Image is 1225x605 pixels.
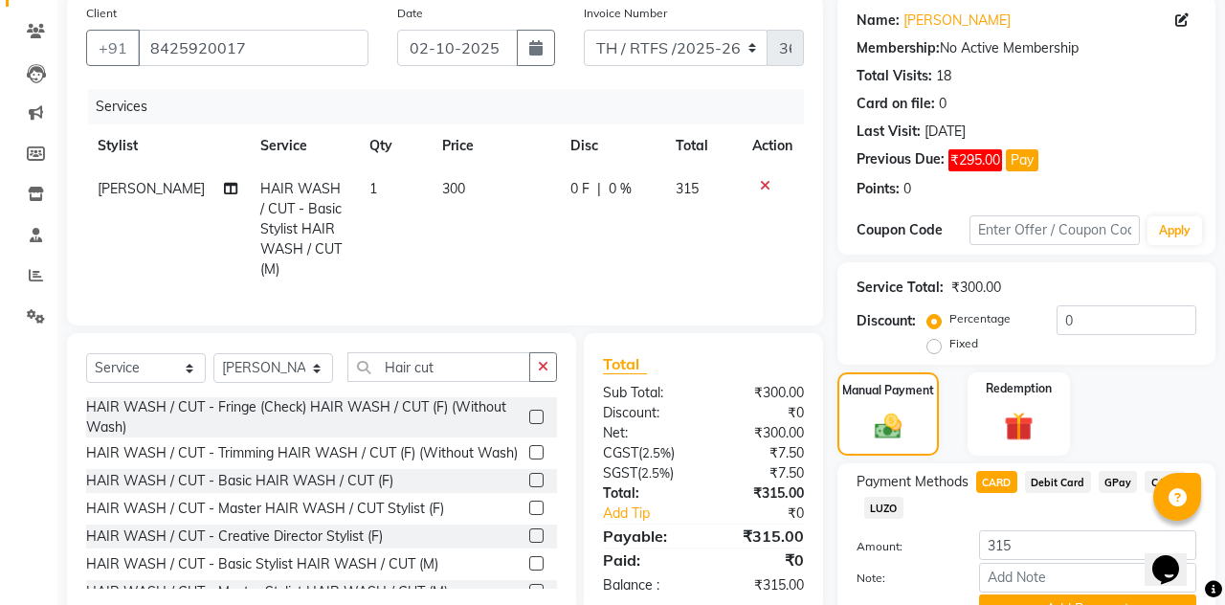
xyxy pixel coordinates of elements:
label: Amount: [842,538,965,555]
input: Search by Name/Mobile/Email/Code [138,30,368,66]
th: Qty [358,124,431,168]
span: 2.5% [641,465,670,481]
iframe: chat widget [1145,528,1206,586]
th: Stylist [86,124,249,168]
div: HAIR WASH / CUT - Fringe (Check) HAIR WASH / CUT (F) (Without Wash) [86,397,522,437]
input: Add Note [979,563,1196,593]
div: Discount: [589,403,703,423]
th: Service [249,124,358,168]
div: 18 [936,66,951,86]
div: HAIR WASH / CUT - Trimming HAIR WASH / CUT (F) (Without Wash) [86,443,518,463]
span: CGST [603,444,638,461]
span: 1 [369,180,377,197]
span: 2.5% [642,445,671,460]
div: Membership: [857,38,940,58]
th: Total [664,124,742,168]
span: 0 F [570,179,590,199]
div: ₹315.00 [703,525,818,548]
div: Points: [857,179,900,199]
div: 0 [903,179,911,199]
div: Last Visit: [857,122,921,142]
label: Invoice Number [584,5,667,22]
div: HAIR WASH / CUT - Master HAIR WASH / CUT Stylist (F) [86,499,444,519]
div: Total: [589,483,703,504]
span: CASH [1145,471,1186,493]
span: Debit Card [1025,471,1091,493]
div: [DATE] [924,122,966,142]
div: Net: [589,423,703,443]
div: Payable: [589,525,703,548]
span: SGST [603,464,637,482]
div: Total Visits: [857,66,932,86]
label: Percentage [949,310,1011,327]
a: [PERSON_NAME] [903,11,1011,31]
input: Search or Scan [347,352,530,382]
div: ₹0 [723,504,818,524]
div: Name: [857,11,900,31]
div: ₹0 [703,403,818,423]
label: Redemption [986,380,1052,397]
div: ( ) [589,443,703,463]
label: Date [397,5,423,22]
button: Pay [1006,149,1038,171]
span: LUZO [864,497,903,519]
div: 0 [939,94,947,114]
div: HAIR WASH / CUT - Basic Stylist HAIR WASH / CUT (M) [86,554,438,574]
div: Paid: [589,549,703,571]
input: Amount [979,530,1196,560]
div: ₹315.00 [703,575,818,595]
img: _gift.svg [995,409,1043,445]
a: Add Tip [589,504,723,524]
div: Services [88,89,818,124]
div: HAIR WASH / CUT - Master Stylist HAIR WASH / CUT (M) [86,582,448,602]
label: Client [86,5,117,22]
input: Enter Offer / Coupon Code [969,215,1140,245]
div: Previous Due: [857,149,945,171]
div: Sub Total: [589,383,703,403]
div: ( ) [589,463,703,483]
div: No Active Membership [857,38,1196,58]
span: 315 [676,180,699,197]
div: HAIR WASH / CUT - Creative Director Stylist (F) [86,527,383,547]
div: Service Total: [857,278,944,298]
th: Disc [559,124,664,168]
div: HAIR WASH / CUT - Basic HAIR WASH / CUT (F) [86,471,393,491]
img: _cash.svg [866,411,911,442]
span: Payment Methods [857,472,969,492]
button: +91 [86,30,140,66]
span: ₹295.00 [948,149,1002,171]
div: ₹0 [703,549,818,571]
th: Action [741,124,804,168]
span: | [597,179,601,199]
div: Discount: [857,311,916,331]
div: ₹7.50 [703,443,818,463]
span: CARD [976,471,1017,493]
th: Price [431,124,558,168]
div: Coupon Code [857,220,969,240]
div: ₹315.00 [703,483,818,504]
div: ₹300.00 [703,423,818,443]
span: 300 [442,180,465,197]
span: [PERSON_NAME] [98,180,205,197]
div: Card on file: [857,94,935,114]
span: 0 % [609,179,632,199]
label: Manual Payment [842,382,934,399]
span: HAIR WASH / CUT - Basic Stylist HAIR WASH / CUT (M) [260,180,342,278]
div: ₹300.00 [951,278,1001,298]
div: ₹7.50 [703,463,818,483]
span: GPay [1099,471,1138,493]
div: ₹300.00 [703,383,818,403]
label: Note: [842,570,965,587]
div: Balance : [589,575,703,595]
label: Fixed [949,335,978,352]
button: Apply [1147,216,1202,245]
span: Total [603,354,647,374]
